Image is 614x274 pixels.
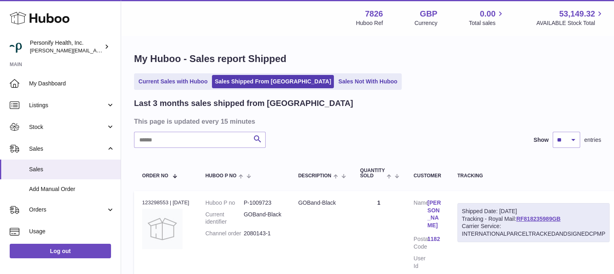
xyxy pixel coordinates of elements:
[457,173,610,179] div: Tracking
[413,255,427,270] dt: User Id
[205,199,244,207] dt: Huboo P no
[415,19,438,27] div: Currency
[29,123,106,131] span: Stock
[205,173,237,179] span: Huboo P no
[559,8,595,19] span: 53,149.32
[205,211,244,226] dt: Current identifier
[29,206,106,214] span: Orders
[536,8,604,27] a: 53,149.32 AVAILABLE Stock Total
[29,145,106,153] span: Sales
[413,173,441,179] div: Customer
[480,8,496,19] span: 0.00
[142,209,182,249] img: no-photo.jpg
[413,199,427,232] dt: Name
[534,136,549,144] label: Show
[516,216,561,222] a: RF818235989GB
[298,173,331,179] span: Description
[29,102,106,109] span: Listings
[30,47,205,54] span: [PERSON_NAME][EMAIL_ADDRESS][PERSON_NAME][DOMAIN_NAME]
[360,168,385,179] span: Quantity Sold
[205,230,244,237] dt: Channel order
[420,8,437,19] strong: GBP
[244,199,282,207] dd: P-1009723
[536,19,604,27] span: AVAILABLE Stock Total
[298,199,344,207] div: GOBand-Black
[142,173,168,179] span: Order No
[356,19,383,27] div: Huboo Ref
[469,19,505,27] span: Total sales
[244,230,282,237] dd: 2080143-1
[413,235,427,251] dt: Postal Code
[457,203,610,243] div: Tracking - Royal Mail:
[365,8,383,19] strong: 7826
[142,199,189,206] div: 123298553 | [DATE]
[427,199,441,230] a: [PERSON_NAME]
[30,39,103,54] div: Personify Health, Inc.
[29,166,115,173] span: Sales
[10,41,22,53] img: donald.holliday@virginpulse.com
[335,75,400,88] a: Sales Not With Huboo
[462,208,606,215] div: Shipped Date: [DATE]
[10,244,111,258] a: Log out
[469,8,505,27] a: 0.00 Total sales
[134,98,353,109] h2: Last 3 months sales shipped from [GEOGRAPHIC_DATA]
[244,211,282,226] dd: GOBand-Black
[29,228,115,235] span: Usage
[134,117,599,126] h3: This page is updated every 15 minutes
[136,75,210,88] a: Current Sales with Huboo
[212,75,334,88] a: Sales Shipped From [GEOGRAPHIC_DATA]
[427,235,441,243] a: 1182
[29,80,115,87] span: My Dashboard
[584,136,601,144] span: entries
[462,222,606,238] div: Carrier Service: INTERNATIONALPARCELTRACKEDANDSIGNEDCPMP
[134,52,601,65] h1: My Huboo - Sales report Shipped
[29,185,115,193] span: Add Manual Order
